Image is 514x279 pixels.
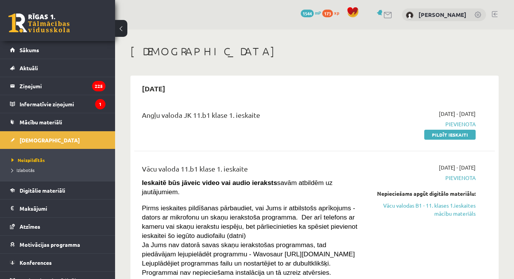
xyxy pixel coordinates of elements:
[372,120,476,128] span: Pievienota
[406,12,414,19] img: Enriko Gauračs
[10,113,105,131] a: Mācību materiāli
[10,59,105,77] a: Aktuāli
[20,200,105,217] legend: Maksājumi
[10,77,105,95] a: Ziņojumi225
[372,190,476,198] div: Nepieciešams apgūt digitālo materiālu:
[12,167,107,173] a: Izlabotās
[439,110,476,118] span: [DATE] - [DATE]
[10,131,105,149] a: [DEMOGRAPHIC_DATA]
[20,119,62,125] span: Mācību materiāli
[10,95,105,113] a: Informatīvie ziņojumi1
[142,110,361,124] div: Angļu valoda JK 11.b1 klase 1. ieskaite
[20,64,38,71] span: Aktuāli
[301,10,321,16] a: 1544 mP
[10,41,105,59] a: Sākums
[20,95,105,113] legend: Informatīvie ziņojumi
[20,223,40,230] span: Atzīmes
[301,10,314,17] span: 1544
[142,163,361,178] div: Vācu valoda 11.b1 klase 1. ieskaite
[10,236,105,253] a: Motivācijas programma
[142,241,355,258] span: Ja Jums nav datorā savas skaņu ierakstošas programmas, tad piedāvājam lejupielādēt programmu - Wa...
[322,10,333,17] span: 173
[10,182,105,199] a: Digitālie materiāli
[372,201,476,218] a: Vācu valodas B1 - 11. klases 1.ieskaites mācību materiāls
[130,45,499,58] h1: [DEMOGRAPHIC_DATA]
[12,167,35,173] span: Izlabotās
[424,130,476,140] a: Pildīt ieskaiti
[142,179,333,196] span: savām atbildēm uz jautājumiem.
[92,81,105,91] i: 225
[439,163,476,172] span: [DATE] - [DATE]
[142,259,331,276] span: Lejuplādējiet programmas failu un nostartējiet to ar dubultklikšķi. Programmai nav nepieciešama i...
[8,13,70,33] a: Rīgas 1. Tālmācības vidusskola
[20,259,52,266] span: Konferences
[142,204,357,239] span: Pirms ieskaites pildīšanas pārbaudiet, vai Jums ir atbilstošs aprīkojums - dators ar mikrofonu un...
[20,187,65,194] span: Digitālie materiāli
[334,10,339,16] span: xp
[10,218,105,235] a: Atzīmes
[10,200,105,217] a: Maksājumi
[20,77,105,95] legend: Ziņojumi
[134,79,173,97] h2: [DATE]
[12,157,107,163] a: Neizpildītās
[20,241,80,248] span: Motivācijas programma
[20,46,39,53] span: Sākums
[315,10,321,16] span: mP
[10,254,105,271] a: Konferences
[322,10,343,16] a: 173 xp
[418,11,466,18] a: [PERSON_NAME]
[20,137,80,144] span: [DEMOGRAPHIC_DATA]
[372,174,476,182] span: Pievienota
[142,179,277,187] strong: Ieskaitē būs jāveic video vai audio ieraksts
[95,99,105,109] i: 1
[12,157,45,163] span: Neizpildītās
